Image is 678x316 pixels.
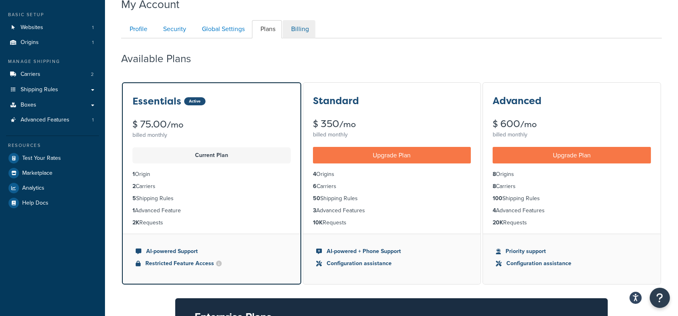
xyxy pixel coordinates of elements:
strong: 50 [313,194,320,203]
p: Current Plan [137,150,286,161]
strong: 10K [313,218,323,227]
a: Boxes [6,98,99,113]
a: Analytics [6,181,99,195]
strong: 4 [493,206,496,215]
small: /mo [339,119,356,130]
span: Origins [21,39,39,46]
li: Carriers [6,67,99,82]
button: Open Resource Center [650,288,670,308]
span: Marketplace [22,170,52,177]
h3: Essentials [132,96,181,107]
span: Shipping Rules [21,86,58,93]
li: Advanced Features [313,206,471,215]
a: Shipping Rules [6,82,99,97]
div: Active [184,97,206,105]
strong: 6 [313,182,317,190]
strong: 100 [493,194,502,203]
li: Priority support [496,247,648,256]
a: Origins 1 [6,35,99,50]
li: Requests [132,218,291,227]
li: Origins [493,170,651,179]
li: Configuration assistance [316,259,468,268]
li: Advanced Features [6,113,99,128]
li: Shipping Rules [493,194,651,203]
h3: Standard [313,96,359,106]
a: Plans [252,20,282,38]
a: Global Settings [193,20,251,38]
span: Help Docs [22,200,48,207]
li: AI-powered + Phone Support [316,247,468,256]
a: Upgrade Plan [313,147,471,163]
li: Configuration assistance [496,259,648,268]
li: Requests [493,218,651,227]
small: /mo [167,119,183,130]
li: Origins [313,170,471,179]
li: Carriers [493,182,651,191]
a: Help Docs [6,196,99,210]
a: Advanced Features 1 [6,113,99,128]
strong: 5 [132,194,136,203]
a: Marketplace [6,166,99,180]
span: 1 [92,24,94,31]
div: $ 600 [493,119,651,129]
h3: Advanced [493,96,542,106]
div: $ 75.00 [132,119,291,130]
a: Security [155,20,193,38]
div: billed monthly [493,129,651,140]
a: Test Your Rates [6,151,99,165]
div: Manage Shipping [6,58,99,65]
li: Restricted Feature Access [136,259,288,268]
li: Shipping Rules [313,194,471,203]
li: Requests [313,218,471,227]
strong: 1 [132,206,135,215]
span: Test Your Rates [22,155,61,162]
strong: 2 [132,182,136,190]
strong: 1 [132,170,135,178]
div: Basic Setup [6,11,99,18]
strong: 20K [493,218,503,227]
div: billed monthly [313,129,471,140]
li: Advanced Feature [132,206,291,215]
span: 2 [91,71,94,78]
div: Resources [6,142,99,149]
span: Websites [21,24,43,31]
a: Carriers 2 [6,67,99,82]
strong: 8 [493,170,496,178]
a: Billing [283,20,315,38]
a: Upgrade Plan [493,147,651,163]
li: Advanced Features [493,206,651,215]
li: Carriers [313,182,471,191]
li: Carriers [132,182,291,191]
div: $ 350 [313,119,471,129]
li: Origin [132,170,291,179]
span: 1 [92,39,94,46]
li: AI-powered Support [136,247,288,256]
strong: 2K [132,218,139,227]
span: Carriers [21,71,40,78]
span: 1 [92,117,94,123]
strong: 4 [313,170,316,178]
small: /mo [520,119,537,130]
li: Origins [6,35,99,50]
span: Advanced Features [21,117,69,123]
strong: 3 [313,206,316,215]
a: Websites 1 [6,20,99,35]
span: Boxes [21,102,36,109]
h2: Available Plans [121,53,203,65]
li: Websites [6,20,99,35]
li: Shipping Rules [132,194,291,203]
span: Analytics [22,185,44,192]
div: billed monthly [132,130,291,141]
strong: 8 [493,182,496,190]
a: Profile [121,20,154,38]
